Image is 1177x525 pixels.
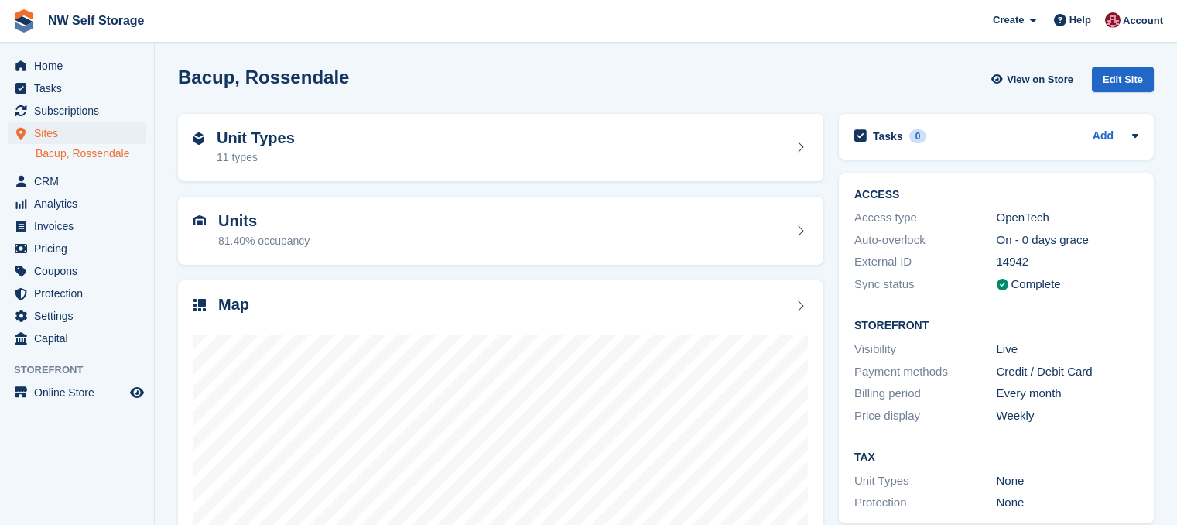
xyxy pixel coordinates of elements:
span: CRM [34,170,127,192]
div: Complete [1011,276,1061,293]
a: menu [8,193,146,214]
a: Units 81.40% occupancy [178,197,823,265]
a: Add [1093,128,1114,146]
a: menu [8,328,146,349]
a: menu [8,77,146,99]
div: Sync status [854,276,997,293]
a: menu [8,382,146,403]
span: Tasks [34,77,127,99]
img: unit-icn-7be61d7bf1b0ce9d3e12c5938cc71ed9869f7b940bace4675aadf7bd6d80202e.svg [193,215,206,226]
a: menu [8,215,146,237]
div: 81.40% occupancy [218,233,310,249]
h2: Units [218,212,310,230]
div: Every month [997,385,1139,403]
div: Edit Site [1092,67,1154,92]
div: Billing period [854,385,997,403]
h2: ACCESS [854,189,1138,201]
h2: Unit Types [217,129,295,147]
span: Subscriptions [34,100,127,122]
div: Unit Types [854,472,997,490]
img: Josh Vines [1105,12,1121,28]
img: unit-type-icn-2b2737a686de81e16bb02015468b77c625bbabd49415b5ef34ead5e3b44a266d.svg [193,132,204,145]
span: Sites [34,122,127,144]
div: None [997,472,1139,490]
a: menu [8,170,146,192]
div: None [997,494,1139,512]
span: Account [1123,13,1163,29]
a: NW Self Storage [42,8,150,33]
span: Capital [34,328,127,349]
a: menu [8,55,146,77]
h2: Bacup, Rossendale [178,67,349,87]
div: 0 [909,129,927,143]
h2: Tasks [873,129,903,143]
span: Create [993,12,1024,28]
div: Auto-overlock [854,232,997,249]
a: menu [8,122,146,144]
span: Pricing [34,238,127,259]
a: menu [8,100,146,122]
div: Payment methods [854,363,997,381]
span: View on Store [1007,72,1073,87]
a: Preview store [128,383,146,402]
span: Protection [34,283,127,304]
img: map-icn-33ee37083ee616e46c38cad1a60f524a97daa1e2b2c8c0bc3eb3415660979fc1.svg [193,299,206,311]
span: Help [1069,12,1091,28]
span: Storefront [14,362,154,378]
span: Settings [34,305,127,327]
a: Bacup, Rossendale [36,146,146,161]
div: External ID [854,253,997,271]
a: menu [8,305,146,327]
div: 14942 [997,253,1139,271]
div: On - 0 days grace [997,232,1139,249]
div: Visibility [854,341,997,359]
a: Edit Site [1092,67,1154,98]
h2: Map [218,296,249,314]
h2: Tax [854,451,1138,464]
div: Protection [854,494,997,512]
span: Invoices [34,215,127,237]
div: 11 types [217,149,295,166]
div: Access type [854,209,997,227]
span: Analytics [34,193,127,214]
a: menu [8,238,146,259]
span: Coupons [34,260,127,282]
a: Unit Types 11 types [178,114,823,182]
img: stora-icon-8386f47178a22dfd0bd8f6a31ec36ba5ce8667c1dd55bd0f319d3a0aa187defe.svg [12,9,36,33]
div: Price display [854,407,997,425]
span: Home [34,55,127,77]
span: Online Store [34,382,127,403]
div: OpenTech [997,209,1139,227]
div: Live [997,341,1139,359]
a: menu [8,283,146,304]
div: Weekly [997,407,1139,425]
div: Credit / Debit Card [997,363,1139,381]
a: View on Store [989,67,1079,92]
h2: Storefront [854,320,1138,332]
a: menu [8,260,146,282]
